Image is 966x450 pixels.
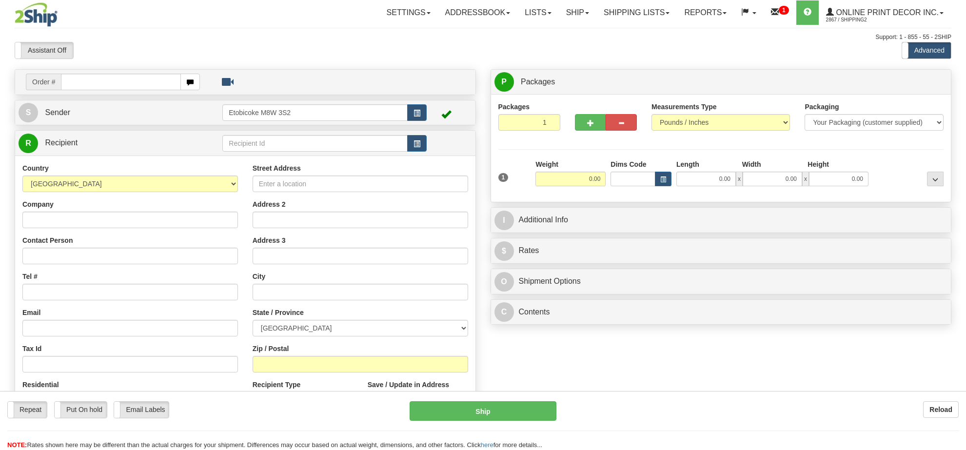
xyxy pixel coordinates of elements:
[15,2,58,27] img: logo2867.jpg
[834,8,939,17] span: Online Print Decor Inc.
[22,308,40,317] label: Email
[521,78,555,86] span: Packages
[494,302,948,322] a: CContents
[764,0,796,25] a: 1
[379,0,438,25] a: Settings
[45,138,78,147] span: Recipient
[742,159,761,169] label: Width
[22,272,38,281] label: Tel #
[8,402,47,417] label: Repeat
[438,0,518,25] a: Addressbook
[494,72,948,92] a: P Packages
[802,172,809,186] span: x
[253,308,304,317] label: State / Province
[22,380,59,390] label: Residential
[494,210,948,230] a: IAdditional Info
[826,15,899,25] span: 2867 / Shipping2
[677,0,734,25] a: Reports
[410,401,556,421] button: Ship
[222,104,407,121] input: Sender Id
[253,380,301,390] label: Recipient Type
[15,42,73,58] label: Assistant Off
[7,441,27,449] span: NOTE:
[808,159,829,169] label: Height
[611,159,646,169] label: Dims Code
[902,42,951,58] label: Advanced
[535,159,558,169] label: Weight
[944,175,965,274] iframe: chat widget
[494,241,514,261] span: $
[45,108,70,117] span: Sender
[819,0,951,25] a: Online Print Decor Inc. 2867 / Shipping2
[253,272,265,281] label: City
[19,103,38,122] span: S
[494,302,514,322] span: C
[253,199,286,209] label: Address 2
[494,72,514,92] span: P
[22,235,73,245] label: Contact Person
[651,102,717,112] label: Measurements Type
[923,401,959,418] button: Reload
[114,402,168,417] label: Email Labels
[253,344,289,353] label: Zip / Postal
[22,344,41,353] label: Tax Id
[498,173,509,182] span: 1
[222,135,407,152] input: Recipient Id
[559,0,596,25] a: Ship
[736,172,743,186] span: x
[19,133,200,153] a: R Recipient
[19,103,222,123] a: S Sender
[596,0,677,25] a: Shipping lists
[26,74,61,90] span: Order #
[15,33,951,41] div: Support: 1 - 855 - 55 - 2SHIP
[253,176,468,192] input: Enter a location
[494,241,948,261] a: $Rates
[368,380,468,399] label: Save / Update in Address Book
[253,163,301,173] label: Street Address
[927,172,944,186] div: ...
[805,102,839,112] label: Packaging
[55,402,106,417] label: Put On hold
[22,163,49,173] label: Country
[481,441,493,449] a: here
[19,134,38,153] span: R
[494,272,514,292] span: O
[494,272,948,292] a: OShipment Options
[253,235,286,245] label: Address 3
[517,0,558,25] a: Lists
[779,6,789,15] sup: 1
[676,159,699,169] label: Length
[494,211,514,230] span: I
[498,102,530,112] label: Packages
[22,199,54,209] label: Company
[929,406,952,413] b: Reload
